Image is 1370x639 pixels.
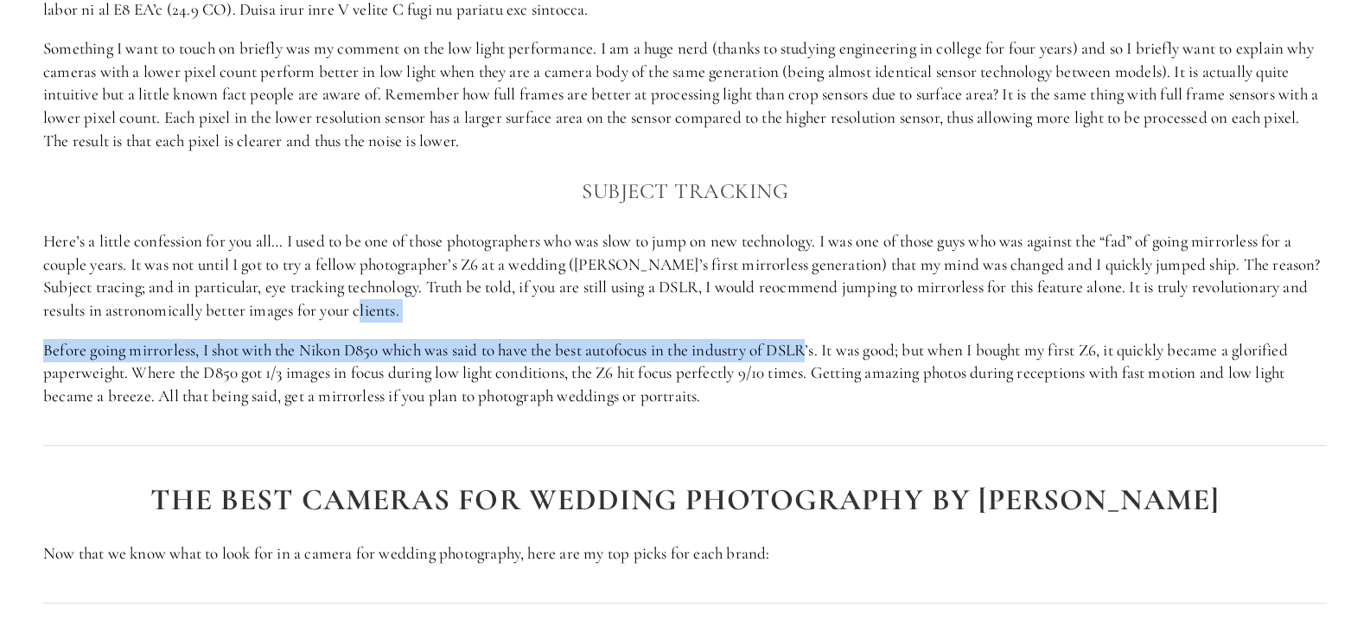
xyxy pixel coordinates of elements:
p: Here’s a little confession for you all… I used to be one of those photographers who was slow to j... [43,230,1327,322]
h3: Subject Tracking [43,174,1327,208]
strong: The best cameras for wedding photography BY [PERSON_NAME] [150,482,1220,518]
p: Now that we know what to look for in a camera for wedding photography, here are my top picks for ... [43,542,1327,566]
p: Before going mirrorless, I shot with the Nikon D850 which was said to have the best autofocus in ... [43,339,1327,408]
p: Something I want to touch on briefly was my comment on the low light performance. I am a huge ner... [43,37,1327,152]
